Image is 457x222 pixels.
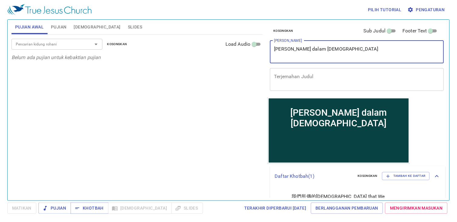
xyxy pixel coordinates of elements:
[385,203,448,214] a: Mengirimkan Masukan
[292,193,397,207] span: 我們所傳的[DEMOGRAPHIC_DATA] that We Preach
[270,186,446,220] ul: sermon lineup list
[107,41,127,47] span: Kosongkan
[270,27,297,35] button: Kosongkan
[382,172,430,180] button: Tambah ke Daftar
[390,204,443,212] span: Mengirimkan Masukan
[274,28,293,34] span: Kosongkan
[368,6,402,14] span: Pilih tutorial
[268,97,410,164] iframe: from-child
[74,23,121,31] span: [DEMOGRAPHIC_DATA]
[409,6,445,14] span: Pengaturan
[316,204,379,212] span: Berlangganan Pembaruan
[71,203,108,214] button: Khotbah
[358,173,378,179] span: Kosongkan
[51,23,66,31] span: Pujian
[242,203,309,214] a: Terakhir Diperbarui [DATE]
[244,204,306,212] span: Terakhir Diperbarui [DATE]
[386,173,426,179] span: Tambah ke Daftar
[274,46,440,58] textarea: [PERSON_NAME] dalam [DEMOGRAPHIC_DATA]
[43,204,66,212] span: Pujian
[225,41,251,48] span: Load Audio
[311,203,383,214] a: Berlangganan Pembaruan
[275,173,353,180] p: Daftar Khotbah ( 1 )
[354,172,381,180] button: Kosongkan
[15,23,44,31] span: Pujian Awal
[12,55,101,60] i: Belum ada pujian untuk kebaktian pujian
[92,40,100,48] button: Open
[406,4,447,15] button: Pengaturan
[363,27,385,35] span: Sub Judul
[38,203,71,214] button: Pujian
[270,166,446,186] div: Daftar Khotbah(1)KosongkanTambah ke Daftar
[75,204,104,212] span: Khotbah
[365,4,404,15] button: Pilih tutorial
[403,27,427,35] span: Footer Text
[104,41,131,48] button: Kosongkan
[128,23,142,31] span: Slides
[7,4,92,15] img: True Jesus Church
